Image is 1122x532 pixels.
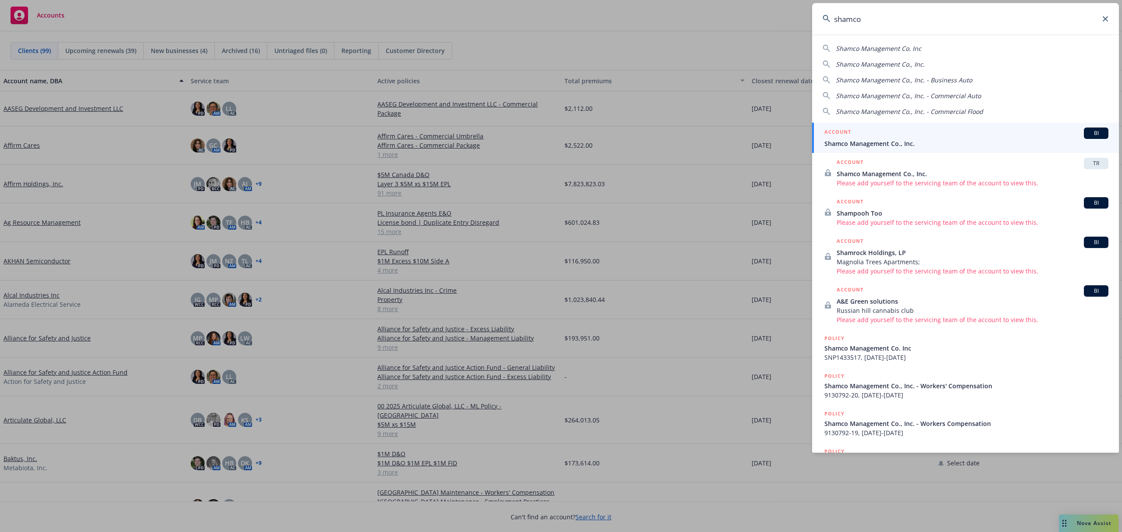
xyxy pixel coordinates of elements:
[812,280,1119,329] a: ACCOUNTBIA&E Green solutionsRussian hill cannabis clubPlease add yourself to the servicing team o...
[812,329,1119,367] a: POLICYShamco Management Co. IncSNP1433517, [DATE]-[DATE]
[1087,238,1105,246] span: BI
[836,76,972,84] span: Shamco Management Co., Inc. - Business Auto
[836,107,983,116] span: Shamco Management Co., Inc. - Commercial Flood
[837,209,1108,218] span: Shampooh Too
[824,447,845,456] h5: POLICY
[837,237,863,247] h5: ACCOUNT
[837,285,863,296] h5: ACCOUNT
[812,153,1119,192] a: ACCOUNTTRShamco Management Co., Inc.Please add yourself to the servicing team of the account to v...
[1087,160,1105,167] span: TR
[824,334,845,343] h5: POLICY
[836,60,925,68] span: Shamco Management Co., Inc.
[824,344,1108,353] span: Shamco Management Co. Inc
[824,353,1108,362] span: SNP1433517, [DATE]-[DATE]
[837,218,1108,227] span: Please add yourself to the servicing team of the account to view this.
[824,419,1108,428] span: Shamco Management Co., Inc. - Workers Compensation
[837,257,1108,266] span: Magnolia Trees Apartments;
[1087,129,1105,137] span: BI
[837,306,1108,315] span: Russian hill cannabis club
[824,390,1108,400] span: 9130792-20, [DATE]-[DATE]
[837,158,863,168] h5: ACCOUNT
[824,139,1108,148] span: Shamco Management Co., Inc.
[824,428,1108,437] span: 9130792-19, [DATE]-[DATE]
[812,192,1119,232] a: ACCOUNTBIShampooh TooPlease add yourself to the servicing team of the account to view this.
[812,367,1119,404] a: POLICYShamco Management Co., Inc. - Workers' Compensation9130792-20, [DATE]-[DATE]
[837,315,1108,324] span: Please add yourself to the servicing team of the account to view this.
[837,297,1108,306] span: A&E Green solutions
[812,232,1119,280] a: ACCOUNTBIShamrock Holdings, LPMagnolia Trees Apartments;Please add yourself to the servicing team...
[824,409,845,418] h5: POLICY
[824,128,851,138] h5: ACCOUNT
[836,44,921,53] span: Shamco Management Co. Inc
[812,123,1119,153] a: ACCOUNTBIShamco Management Co., Inc.
[824,372,845,380] h5: POLICY
[1087,199,1105,207] span: BI
[812,404,1119,442] a: POLICYShamco Management Co., Inc. - Workers Compensation9130792-19, [DATE]-[DATE]
[837,169,1108,178] span: Shamco Management Co., Inc.
[812,3,1119,35] input: Search...
[837,248,1108,257] span: Shamrock Holdings, LP
[1087,287,1105,295] span: BI
[837,178,1108,188] span: Please add yourself to the servicing team of the account to view this.
[837,197,863,208] h5: ACCOUNT
[824,381,1108,390] span: Shamco Management Co., Inc. - Workers' Compensation
[812,442,1119,480] a: POLICY
[837,266,1108,276] span: Please add yourself to the servicing team of the account to view this.
[836,92,981,100] span: Shamco Management Co., Inc. - Commercial Auto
